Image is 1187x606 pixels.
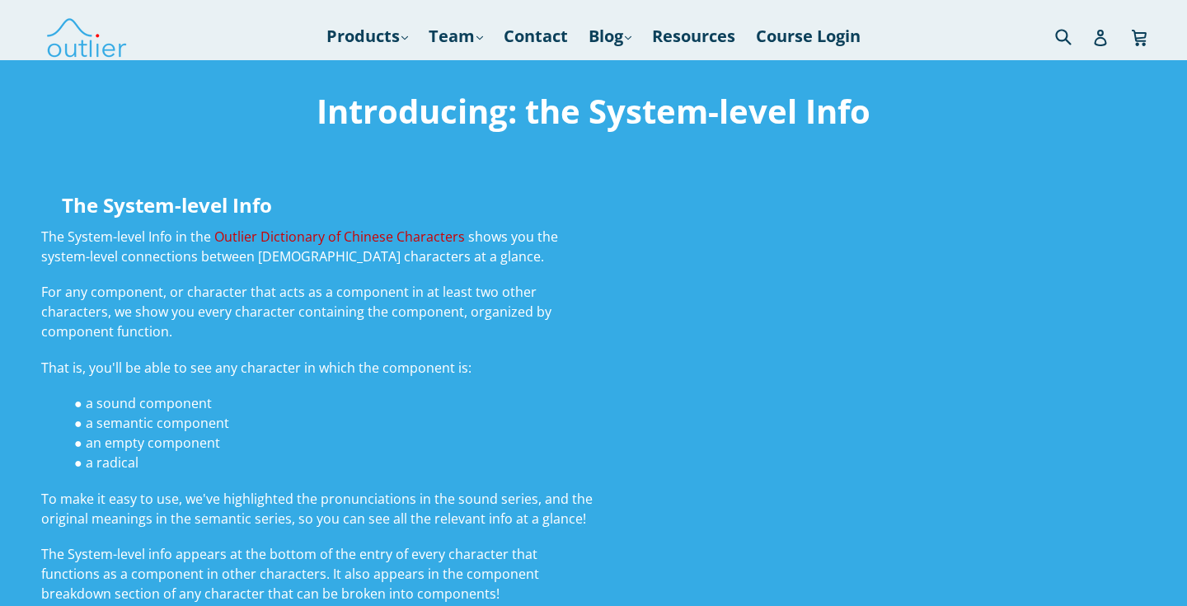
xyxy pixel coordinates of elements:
[74,414,229,432] span: ● a semantic component
[41,283,551,341] span: For any component, or character that acts as a component in at least two other characters, we sho...
[748,21,869,51] a: Course Login
[495,21,576,51] a: Contact
[62,191,573,218] h1: The System-level Info
[318,21,416,51] a: Products
[580,21,640,51] a: Blog
[74,453,138,472] span: ● a radical
[644,21,744,51] a: Resources
[74,434,220,452] span: ● an empty component
[45,12,128,60] img: Outlier Linguistics
[41,359,472,377] span: That is, you'll be able to see any character in which the component is:
[420,21,491,51] a: Team
[41,490,593,528] span: To make it easy to use, we've highlighted the pronunciations in the sound series, and the origina...
[214,228,465,246] a: Outlier Dictionary of Chinese Characters
[1051,19,1096,53] input: Search
[41,228,211,246] span: The System-level Info in the
[41,545,539,603] span: The System-level info appears at the bottom of the entry of every character that functions as a c...
[74,394,212,412] span: ● a sound component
